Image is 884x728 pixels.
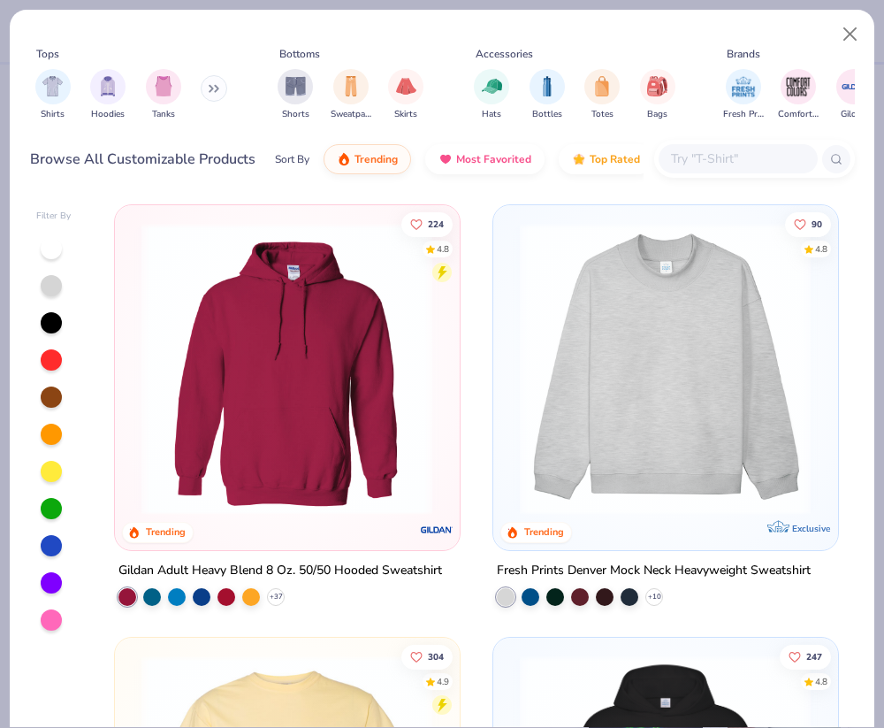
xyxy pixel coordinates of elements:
img: TopRated.gif [572,152,586,166]
div: 4.8 [437,242,449,256]
img: Sweatpants Image [341,76,361,96]
img: Skirts Image [396,76,416,96]
button: filter button [836,69,872,121]
div: filter for Skirts [388,69,423,121]
input: Try "T-Shirt" [669,149,805,169]
span: Hoodies [91,108,125,121]
span: 90 [812,219,822,228]
div: 4.8 [815,675,827,688]
button: Most Favorited [425,144,545,174]
button: filter button [530,69,565,121]
button: filter button [640,69,675,121]
div: Sort By [275,151,309,167]
button: Like [785,211,831,236]
img: Gildan Image [841,73,867,100]
span: Bottles [532,108,562,121]
div: Bottoms [279,46,320,62]
div: Tops [36,46,59,62]
div: filter for Bottles [530,69,565,121]
button: filter button [388,69,423,121]
span: 224 [428,219,444,228]
img: f5d85501-0dbb-4ee4-b115-c08fa3845d83 [511,223,819,515]
div: Filter By [36,210,72,223]
button: Close [834,18,867,51]
img: Shirts Image [42,76,63,96]
button: filter button [146,69,181,121]
span: Sweatpants [331,108,371,121]
div: filter for Hoodies [90,69,126,121]
button: filter button [778,69,819,121]
button: filter button [35,69,71,121]
img: Tanks Image [154,76,173,96]
span: Bags [647,108,667,121]
button: filter button [723,69,764,121]
div: filter for Hats [474,69,509,121]
span: Fresh Prints [723,108,764,121]
button: Like [401,211,453,236]
span: Top Rated [590,152,640,166]
span: Shorts [282,108,309,121]
span: Shirts [41,108,65,121]
div: Gildan Adult Heavy Blend 8 Oz. 50/50 Hooded Sweatshirt [118,559,442,581]
img: Totes Image [592,76,612,96]
div: filter for Gildan [836,69,872,121]
div: Fresh Prints Denver Mock Neck Heavyweight Sweatshirt [497,559,811,581]
span: Gildan [841,108,866,121]
img: Gildan logo [419,511,454,547]
span: Hats [482,108,501,121]
span: + 10 [647,591,660,602]
span: + 37 [270,591,283,602]
div: Browse All Customizable Products [30,149,255,170]
div: 4.9 [437,675,449,688]
span: Most Favorited [456,152,531,166]
div: filter for Fresh Prints [723,69,764,121]
span: Exclusive [791,522,829,533]
div: filter for Sweatpants [331,69,371,121]
img: trending.gif [337,152,351,166]
button: filter button [474,69,509,121]
span: Skirts [394,108,417,121]
button: filter button [331,69,371,121]
span: 304 [428,652,444,661]
img: Fresh Prints Image [730,73,757,100]
div: filter for Comfort Colors [778,69,819,121]
img: Comfort Colors Image [785,73,812,100]
button: filter button [584,69,620,121]
img: Hats Image [482,76,502,96]
div: filter for Bags [640,69,675,121]
img: most_fav.gif [438,152,453,166]
span: Comfort Colors [778,108,819,121]
img: Shorts Image [286,76,306,96]
button: Trending [324,144,411,174]
img: Bottles Image [537,76,557,96]
img: Hoodies Image [98,76,118,96]
span: Trending [354,152,398,166]
span: 247 [806,652,822,661]
span: Totes [591,108,613,121]
div: Accessories [476,46,533,62]
div: filter for Shirts [35,69,71,121]
span: Tanks [152,108,175,121]
button: Like [780,644,831,669]
button: Like [401,644,453,669]
button: filter button [278,69,313,121]
button: filter button [90,69,126,121]
div: filter for Tanks [146,69,181,121]
div: 4.8 [815,242,827,256]
img: 01756b78-01f6-4cc6-8d8a-3c30c1a0c8ac [133,223,441,515]
div: Brands [727,46,760,62]
button: Top Rated [559,144,653,174]
div: filter for Totes [584,69,620,121]
div: filter for Shorts [278,69,313,121]
img: Bags Image [647,76,667,96]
